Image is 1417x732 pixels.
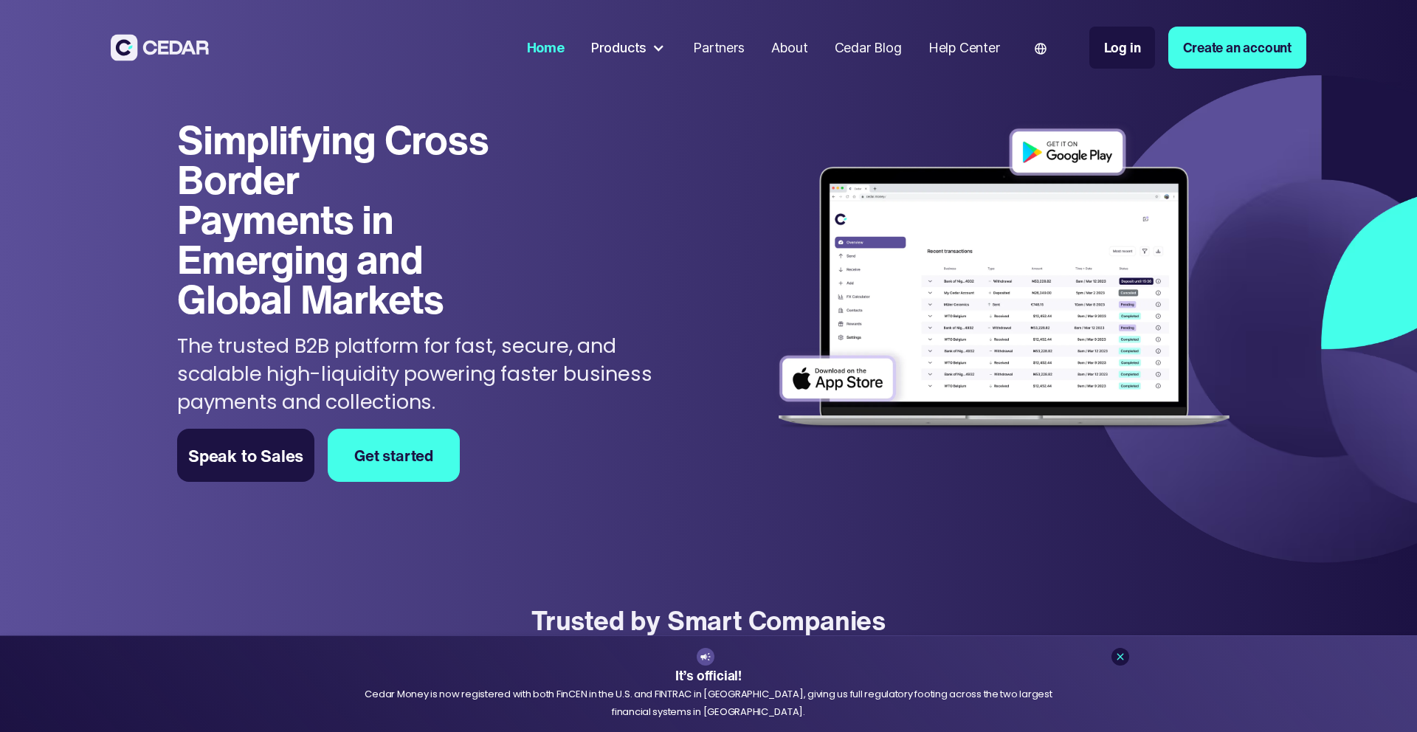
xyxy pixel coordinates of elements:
img: Dashboard of transactions [768,120,1240,441]
div: Log in [1104,38,1141,58]
a: Help Center [922,30,1007,65]
div: Cedar Blog [835,38,902,58]
a: Partners [686,30,751,65]
a: About [765,30,815,65]
a: Log in [1089,27,1156,69]
div: Products [591,38,647,58]
a: Get started [328,429,460,482]
a: Home [520,30,571,65]
div: Help Center [928,38,1000,58]
img: world icon [1035,43,1047,55]
div: Products [585,31,673,64]
a: Cedar Blog [828,30,909,65]
p: The trusted B2B platform for fast, secure, and scalable high-liquidity powering faster business p... [177,332,702,415]
a: Create an account [1168,27,1306,69]
div: Home [527,38,565,58]
a: Speak to Sales [177,429,314,482]
h1: Simplifying Cross Border Payments in Emerging and Global Markets [177,120,492,319]
div: About [771,38,808,58]
div: Partners [693,38,744,58]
